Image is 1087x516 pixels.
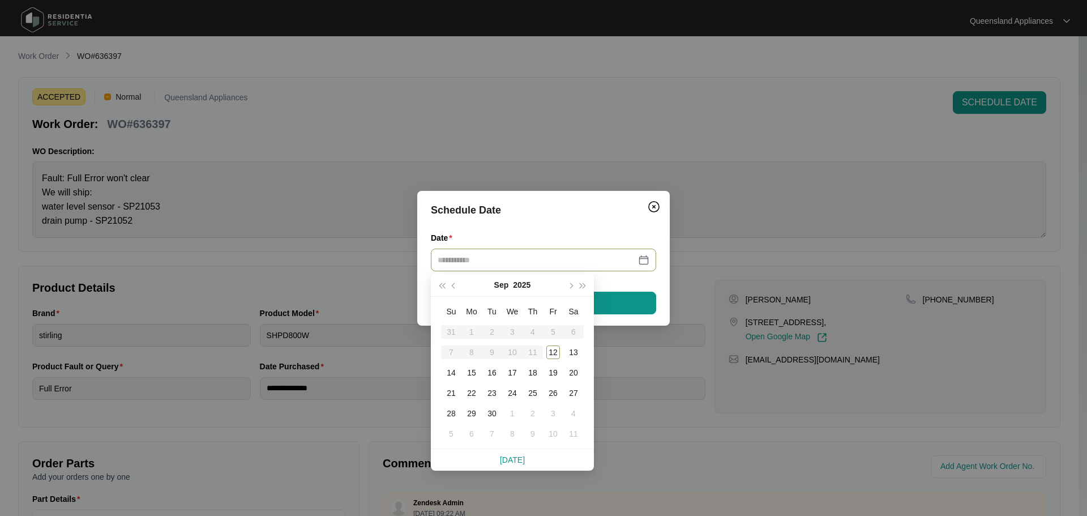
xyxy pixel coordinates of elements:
[563,342,584,363] td: 2025-09-13
[563,424,584,444] td: 2025-10-11
[506,427,519,441] div: 8
[543,424,563,444] td: 2025-10-10
[441,383,461,403] td: 2025-09-21
[482,383,502,403] td: 2025-09-23
[502,301,523,322] th: We
[502,363,523,383] td: 2025-09-17
[494,274,509,296] button: Sep
[465,366,478,379] div: 15
[645,198,663,216] button: Close
[431,232,457,244] label: Date
[526,427,540,441] div: 9
[567,407,580,420] div: 4
[444,407,458,420] div: 28
[485,386,499,400] div: 23
[502,424,523,444] td: 2025-10-08
[563,383,584,403] td: 2025-09-27
[567,346,580,359] div: 13
[647,200,661,214] img: closeCircle
[526,407,540,420] div: 2
[485,427,499,441] div: 7
[546,427,560,441] div: 10
[444,386,458,400] div: 21
[502,403,523,424] td: 2025-10-01
[543,301,563,322] th: Fr
[461,383,482,403] td: 2025-09-22
[485,366,499,379] div: 16
[523,363,543,383] td: 2025-09-18
[543,403,563,424] td: 2025-10-03
[523,403,543,424] td: 2025-10-02
[465,386,478,400] div: 22
[543,383,563,403] td: 2025-09-26
[523,424,543,444] td: 2025-10-09
[438,254,636,266] input: Date
[546,346,560,359] div: 12
[563,363,584,383] td: 2025-09-20
[461,301,482,322] th: Mo
[543,342,563,363] td: 2025-09-12
[482,301,502,322] th: Tu
[543,363,563,383] td: 2025-09-19
[526,366,540,379] div: 18
[506,407,519,420] div: 1
[563,403,584,424] td: 2025-10-04
[461,424,482,444] td: 2025-10-06
[444,427,458,441] div: 5
[482,363,502,383] td: 2025-09-16
[461,403,482,424] td: 2025-09-29
[441,363,461,383] td: 2025-09-14
[485,407,499,420] div: 30
[465,427,478,441] div: 6
[546,407,560,420] div: 3
[482,424,502,444] td: 2025-10-07
[546,366,560,379] div: 19
[502,383,523,403] td: 2025-09-24
[567,427,580,441] div: 11
[441,301,461,322] th: Su
[500,455,525,464] a: [DATE]
[506,366,519,379] div: 17
[526,386,540,400] div: 25
[546,386,560,400] div: 26
[461,363,482,383] td: 2025-09-15
[441,424,461,444] td: 2025-10-05
[441,403,461,424] td: 2025-09-28
[563,301,584,322] th: Sa
[506,386,519,400] div: 24
[465,407,478,420] div: 29
[444,366,458,379] div: 14
[567,386,580,400] div: 27
[513,274,530,296] button: 2025
[567,366,580,379] div: 20
[523,383,543,403] td: 2025-09-25
[482,403,502,424] td: 2025-09-30
[523,301,543,322] th: Th
[431,202,656,218] div: Schedule Date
